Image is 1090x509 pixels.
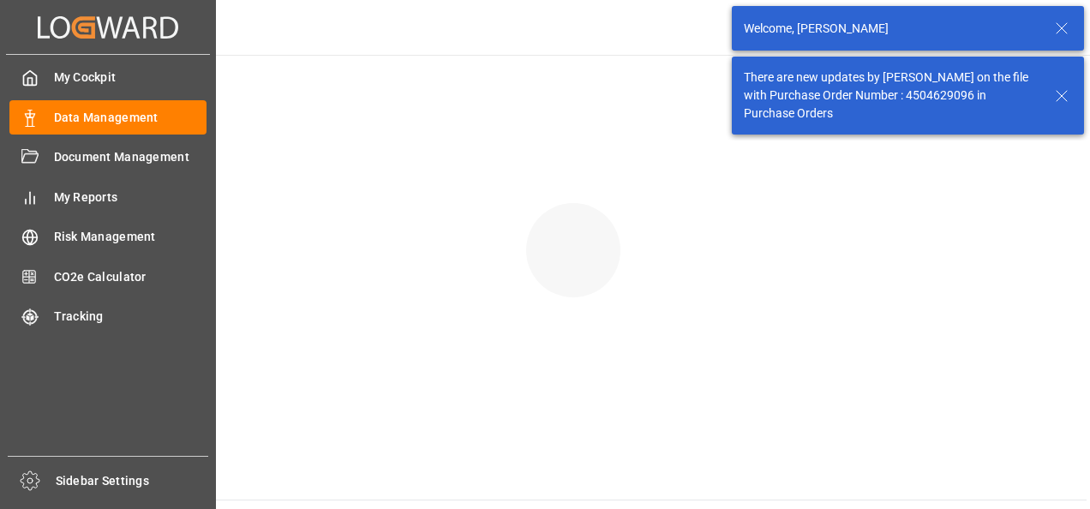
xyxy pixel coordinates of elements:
div: Welcome, [PERSON_NAME] [744,20,1039,38]
span: My Reports [54,189,207,207]
a: Document Management [9,141,207,174]
a: My Cockpit [9,61,207,94]
a: Data Management [9,100,207,134]
span: CO2e Calculator [54,268,207,286]
span: Risk Management [54,228,207,246]
a: Risk Management [9,220,207,254]
span: Sidebar Settings [56,472,209,490]
span: Document Management [54,148,207,166]
span: Data Management [54,109,207,127]
span: My Cockpit [54,69,207,87]
a: My Reports [9,180,207,213]
div: There are new updates by [PERSON_NAME] on the file with Purchase Order Number : 4504629096 in Pur... [744,69,1039,123]
a: CO2e Calculator [9,260,207,293]
a: Tracking [9,300,207,333]
span: Tracking [54,308,207,326]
